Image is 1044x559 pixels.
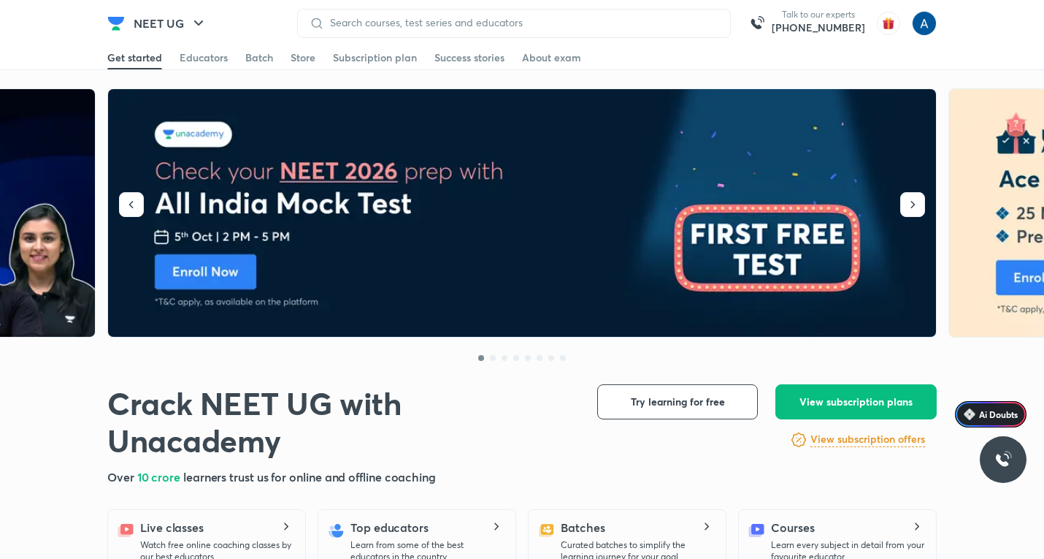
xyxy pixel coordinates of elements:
[107,50,162,65] div: Get started
[964,408,975,420] img: Icon
[877,12,900,35] img: avatar
[810,431,925,449] a: View subscription offers
[140,519,204,536] h5: Live classes
[180,50,228,65] div: Educators
[522,46,581,69] a: About exam
[180,46,228,69] a: Educators
[994,451,1012,468] img: ttu
[107,469,137,484] span: Over
[561,519,604,536] h5: Batches
[631,395,725,409] span: Try learning for free
[771,519,814,536] h5: Courses
[324,17,718,28] input: Search courses, test series and educators
[125,9,216,38] button: NEET UG
[772,9,865,20] p: Talk to our experts
[772,20,865,35] a: [PHONE_NUMBER]
[350,519,429,536] h5: Top educators
[742,9,772,38] img: call-us
[107,15,125,32] img: Company Logo
[245,50,273,65] div: Batch
[979,408,1018,420] span: Ai Doubts
[597,384,758,419] button: Try learning for free
[912,11,937,36] img: Anees Ahmed
[799,395,913,409] span: View subscription plans
[775,384,937,419] button: View subscription plans
[522,50,581,65] div: About exam
[107,46,162,69] a: Get started
[291,50,315,65] div: Store
[333,50,417,65] div: Subscription plan
[183,469,436,484] span: learners trust us for online and offline coaching
[107,384,574,460] h1: Crack NEET UG with Unacademy
[434,46,504,69] a: Success stories
[434,50,504,65] div: Success stories
[137,469,183,484] span: 10 crore
[810,432,925,447] h6: View subscription offers
[291,46,315,69] a: Store
[245,46,273,69] a: Batch
[333,46,417,69] a: Subscription plan
[955,401,1026,427] a: Ai Doubts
